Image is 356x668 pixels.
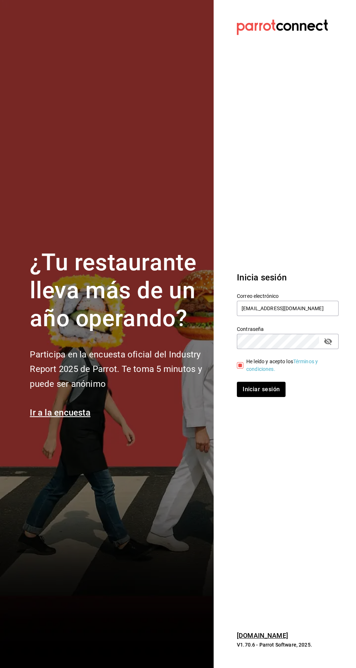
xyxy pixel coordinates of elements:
[322,335,334,348] button: passwordField
[237,632,288,639] a: [DOMAIN_NAME]
[237,301,339,316] input: Ingresa tu correo electrónico
[237,382,286,397] button: Iniciar sesión
[246,358,333,373] div: He leído y acepto los
[30,249,205,332] h1: ¿Tu restaurante lleva más de un año operando?
[237,327,339,332] label: Contraseña
[30,347,205,392] h2: Participa en la encuesta oficial del Industry Report 2025 de Parrot. Te toma 5 minutos y puede se...
[237,641,339,648] p: V1.70.6 - Parrot Software, 2025.
[30,408,90,418] a: Ir a la encuesta
[237,293,339,299] label: Correo electrónico
[237,271,339,284] h3: Inicia sesión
